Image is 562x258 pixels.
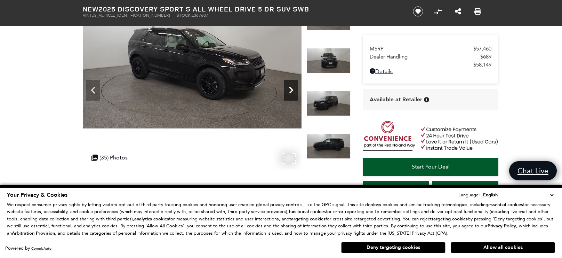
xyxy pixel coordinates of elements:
[432,216,468,222] strong: targeting cookies
[5,246,51,251] div: Powered by
[370,62,491,68] a: $58,149
[31,246,51,251] a: ComplyAuto
[7,201,555,237] p: We respect consumer privacy rights by letting visitors opt out of third-party tracking cookies an...
[488,202,523,208] strong: essential cookies
[370,46,491,52] a: MSRP $57,460
[514,166,552,175] span: Chat Live
[370,46,473,52] span: MSRP
[473,62,491,68] span: $58,149
[370,54,491,60] a: Dealer Handling $689
[177,13,192,18] span: Stock:
[289,209,326,215] strong: functional cookies
[410,6,426,17] button: Save vehicle
[424,97,429,102] div: Vehicle is in stock and ready for immediate delivery. Due to demand, availability is subject to c...
[458,193,480,197] div: Language:
[83,5,302,128] img: New 2025 Santorini Black LAND ROVER S image 2
[88,151,131,164] div: (35) Photos
[473,46,491,52] span: $57,460
[455,7,461,16] a: Share this New 2025 Discovery Sport S All Wheel Drive 5 dr SUV SWB
[451,242,555,253] button: Allow all cookies
[370,96,422,103] span: Available at Retailer
[12,230,55,236] strong: Arbitration Provision
[284,80,298,101] div: Next
[7,191,67,199] span: Your Privacy & Cookies
[370,54,480,60] span: Dealer Handling
[474,7,481,16] a: Print this New 2025 Discovery Sport S All Wheel Drive 5 dr SUV SWB
[83,4,99,14] strong: New
[341,242,445,253] button: Deny targeting cookies
[307,48,351,73] img: New 2025 Santorini Black LAND ROVER S image 3
[134,216,169,222] strong: analytics cookies
[481,191,555,199] select: Language Select
[83,5,401,13] h1: 2025 Discovery Sport S All Wheel Drive 5 dr SUV SWB
[86,80,100,101] div: Previous
[83,13,90,18] span: VIN:
[192,13,208,18] span: L367607
[307,134,351,159] img: New 2025 Santorini Black LAND ROVER S image 5
[433,6,443,17] button: Compare vehicle
[289,216,326,222] strong: targeting cookies
[480,54,491,60] span: $689
[509,161,557,180] a: Chat Live
[307,91,351,116] img: New 2025 Santorini Black LAND ROVER S image 4
[363,181,429,199] a: Instant Trade Value
[412,163,450,170] span: Start Your Deal
[488,223,516,228] a: Privacy Policy
[370,68,491,75] a: Details
[363,158,498,176] a: Start Your Deal
[432,181,498,199] a: Schedule Test Drive
[488,223,516,229] u: Privacy Policy
[90,13,170,18] span: [US_VEHICLE_IDENTIFICATION_NUMBER]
